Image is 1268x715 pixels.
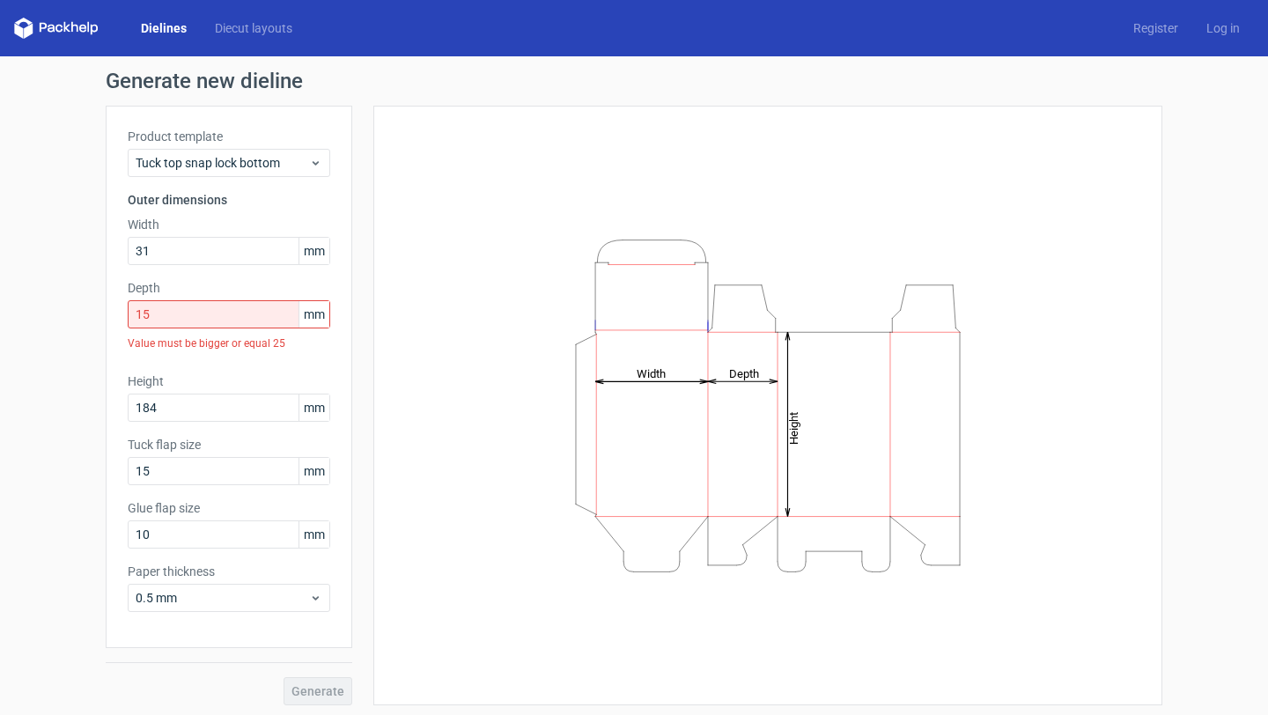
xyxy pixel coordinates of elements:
span: mm [299,521,329,548]
h3: Outer dimensions [128,191,330,209]
label: Tuck flap size [128,436,330,453]
span: mm [299,458,329,484]
a: Register [1119,19,1192,37]
tspan: Height [787,411,800,444]
a: Log in [1192,19,1254,37]
div: Value must be bigger or equal 25 [128,328,330,358]
h1: Generate new dieline [106,70,1162,92]
label: Paper thickness [128,563,330,580]
label: Product template [128,128,330,145]
tspan: Width [637,366,666,380]
span: Tuck top snap lock bottom [136,154,309,172]
span: mm [299,238,329,264]
a: Diecut layouts [201,19,306,37]
label: Height [128,372,330,390]
label: Depth [128,279,330,297]
label: Glue flap size [128,499,330,517]
span: 0.5 mm [136,589,309,607]
span: mm [299,394,329,421]
span: mm [299,301,329,328]
tspan: Depth [729,366,759,380]
label: Width [128,216,330,233]
a: Dielines [127,19,201,37]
